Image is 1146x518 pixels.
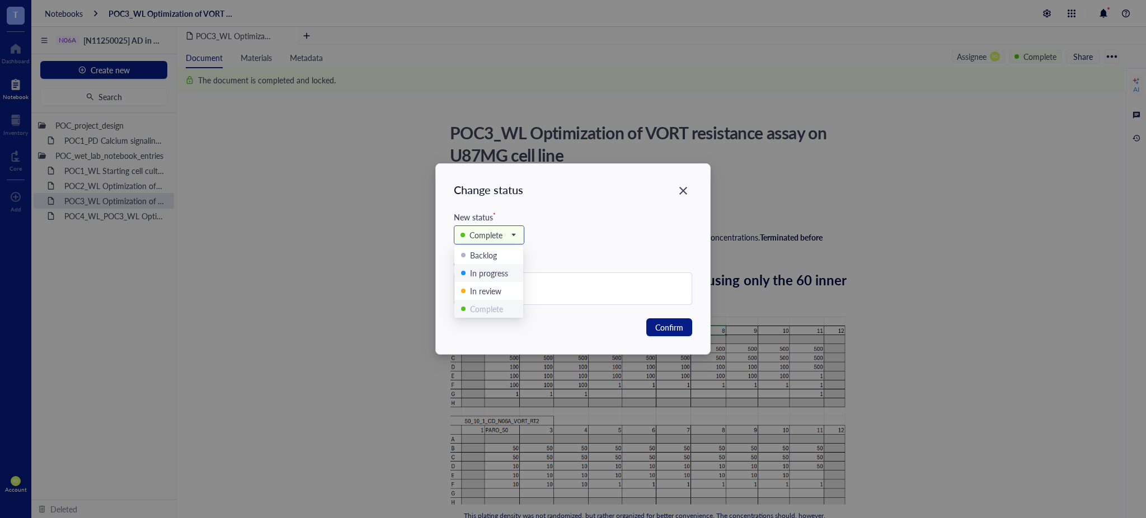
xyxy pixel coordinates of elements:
div: In review [470,285,501,297]
button: Close [674,182,692,200]
div: Comment [454,258,693,270]
div: Complete [469,229,502,241]
div: Change status [454,182,693,197]
div: Backlog [470,249,497,261]
div: Complete [470,303,503,315]
div: New status [454,211,693,223]
span: Close [674,184,692,197]
div: In progress [470,267,508,279]
button: Confirm [646,318,692,336]
span: Confirm [655,321,683,333]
